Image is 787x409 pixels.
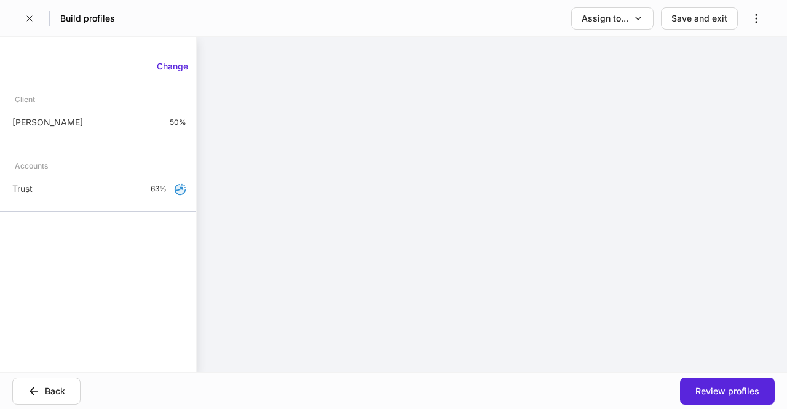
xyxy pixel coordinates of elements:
div: Review profiles [695,385,759,397]
div: Client [15,89,35,110]
button: Assign to... [571,7,654,30]
button: Change [149,57,196,76]
div: Accounts [15,155,48,177]
p: 50% [170,117,186,127]
button: Save and exit [661,7,738,30]
div: Save and exit [671,12,727,25]
div: Assign to... [582,12,628,25]
h5: Build profiles [60,12,115,25]
div: Back [45,385,65,397]
button: Back [12,378,81,405]
div: Change [157,60,188,73]
p: Trust [12,183,33,195]
p: 63% [151,184,167,194]
button: Review profiles [680,378,775,405]
p: [PERSON_NAME] [12,116,83,129]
